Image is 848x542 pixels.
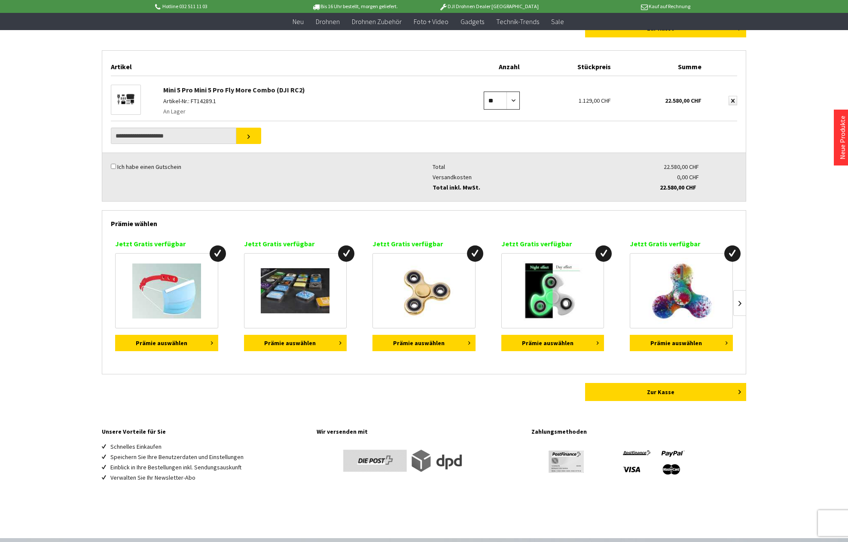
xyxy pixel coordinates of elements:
h4: Unsere Vorteile für Sie [102,426,308,437]
div: Prämie wählen [111,211,737,232]
a: Maskenhalter für Hygienemasken [115,253,218,328]
div: Total [433,162,619,172]
p: Jetzt Gratis verfügbar [630,239,733,249]
img: Maskenhalter für Hygienemasken [132,263,201,318]
div: 22.580,00 CHF [616,182,696,193]
label: Ich habe einen Gutschein [117,163,181,171]
img: Fidget Spinner mit LED [649,258,714,324]
a: Zur Kasse [585,383,746,401]
a: Neu [287,13,310,31]
span: Drohnen [316,17,340,26]
li: Speichern Sie Ihre Benutzerdaten und Einstellungen [110,452,308,462]
a: Fidget Spinner Gold [372,253,476,328]
a: Mini 5 Pro Mini 5 Pro Fly More Combo (DJI RC2) [163,86,305,94]
img: Fidget Spinner Gold [391,258,457,324]
div: Anzahl [455,59,524,76]
span: Neu [293,17,304,26]
p: Kauf auf Rechnung [556,1,690,12]
a: iPhone App Magnete [244,253,347,328]
div: Total inkl. MwSt. [433,182,619,193]
a: Foto + Video [408,13,455,31]
a: Drohnen [310,13,346,31]
button: Prämie auswählen [501,335,604,351]
p: Jetzt Gratis verfügbar [372,239,476,249]
span: Sale [551,17,564,26]
p: Jetzt Gratis verfügbar [501,239,604,249]
p: Artikel-Nr.: FT14289.1 [163,96,451,106]
a: Technik-Trends [490,13,545,31]
div: Summe [615,59,706,76]
a: Gadgets [455,13,490,31]
span: An Lager [163,106,186,116]
div: 22.580,00 CHF [619,162,699,172]
p: Hotline 032 511 11 03 [153,1,287,12]
span: Drohnen Zubehör [352,17,402,26]
h4: Zahlungsmethoden [531,426,746,437]
h4: Wir versenden mit [317,426,523,437]
button: Prämie auswählen [115,335,218,351]
p: Jetzt Gratis verfügbar [244,239,347,249]
p: DJI Drohnen Dealer [GEOGRAPHIC_DATA] [422,1,556,12]
li: Schnelles Einkaufen [110,441,308,452]
p: Bis 16 Uhr bestellt, morgen geliefert. [287,1,421,12]
div: Artikel [111,59,455,76]
span: Foto + Video [414,17,448,26]
p: Jetzt Gratis verfügbar [115,239,218,249]
span: Technik-Trends [496,17,539,26]
img: footer-versand-logos.png [317,441,484,480]
a: Neue Produkte [838,116,847,159]
img: iPhone App Magnete [261,268,329,313]
li: Verwalten Sie Ihr Newsletter-Abo [110,472,308,483]
img: Mini 5 Pro Mini 5 Pro Fly More Combo (DJI RC2) [111,89,140,110]
button: Prämie auswählen [372,335,476,351]
button: Prämie auswählen [244,335,347,351]
span: Gadgets [461,17,484,26]
a: Fidget Spinner UV Glow [501,253,604,328]
img: footer-payment-logos.png [531,441,699,480]
button: Prämie auswählen [630,335,733,351]
a: Sale [545,13,570,31]
div: 1.129,00 CHF [524,80,615,114]
div: Stückpreis [524,59,615,76]
a: Fidget Spinner mit LED [630,253,733,328]
a: Drohnen Zubehör [346,13,408,31]
div: 22.580,00 CHF [615,80,706,114]
li: Einblick in Ihre Bestellungen inkl. Sendungsauskunft [110,462,308,472]
div: Versandkosten [433,172,619,182]
img: Fidget Spinner UV Glow [520,258,586,324]
div: 0,00 CHF [619,172,699,182]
